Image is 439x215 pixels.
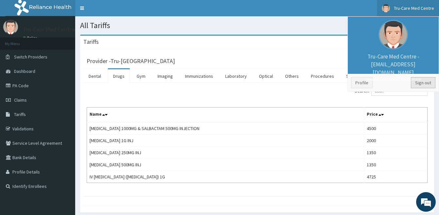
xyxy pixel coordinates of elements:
img: User Image [3,20,18,34]
a: Dental [83,69,106,83]
td: 4500 [364,122,427,135]
img: User Image [379,20,408,49]
div: Chat with us now [34,37,110,45]
h3: Tariffs [83,39,99,45]
a: Others [280,69,304,83]
td: [MEDICAL_DATA] 250MG INJ [87,147,364,159]
h1: All Tariffs [80,21,434,30]
a: Spa [341,69,359,83]
td: [MEDICAL_DATA] 1G INJ [87,135,364,147]
a: Sign out [411,77,435,88]
td: [MEDICAL_DATA] 1000MG & SALBACTAM 500MG INJECTION [87,122,364,135]
p: Tru-Care Med Centre [23,26,75,32]
a: Profile [351,77,373,88]
a: Optical [254,69,278,83]
td: 1350 [364,159,427,171]
h3: Provider - Tru-[GEOGRAPHIC_DATA] [87,58,175,64]
a: Online [23,36,39,40]
span: Tru-Care Med Centre [394,5,434,11]
p: Tru-Care Med Centre - [EMAIL_ADDRESS][DOMAIN_NAME] [351,53,435,82]
a: Procedures [306,69,339,83]
a: Gym [131,69,151,83]
a: Imaging [152,69,178,83]
img: d_794563401_company_1708531726252_794563401 [12,33,26,49]
th: Price [364,107,427,123]
td: 1350 [364,147,427,159]
span: Switch Providers [14,54,47,60]
td: [MEDICAL_DATA] 500MG INJ [87,159,364,171]
span: Tariffs [14,111,26,117]
small: Member since [DATE] 10:17:29 AM [351,76,435,82]
td: 2000 [364,135,427,147]
span: Dashboard [14,68,35,74]
a: Laboratory [220,69,252,83]
span: We're online! [38,65,90,131]
td: 4725 [364,171,427,183]
th: Name [87,107,364,123]
span: Claims [14,97,27,103]
div: Minimize live chat window [107,3,123,19]
textarea: Type your message and hit 'Enter' [3,144,125,167]
img: User Image [382,4,390,12]
a: Drugs [108,69,130,83]
td: IV [MEDICAL_DATA] ([MEDICAL_DATA]) 1G [87,171,364,183]
a: Immunizations [180,69,218,83]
